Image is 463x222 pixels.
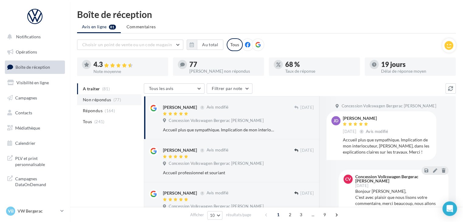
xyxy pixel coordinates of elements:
[189,61,259,68] div: 77
[18,208,58,214] p: VW Bergerac
[207,83,252,94] button: Filtrer par note
[320,210,330,220] span: 9
[355,184,368,188] span: [DATE]
[206,191,228,196] span: Avis modifié
[4,30,64,43] button: Notifications
[355,175,442,183] div: Concession Volkswagen Bergerac [PERSON_NAME]
[163,104,197,110] div: [PERSON_NAME]
[15,154,63,167] span: PLV et print personnalisable
[83,97,111,103] span: Non répondus
[190,212,204,218] span: Afficher
[4,92,66,104] a: Campagnes
[300,148,314,153] span: [DATE]
[163,170,274,176] div: Accueil professionnel et souriant
[163,147,197,153] div: [PERSON_NAME]
[366,129,388,134] span: Avis modifié
[227,38,243,51] div: Tous
[16,34,41,39] span: Notifications
[285,210,295,220] span: 2
[8,208,14,214] span: VB
[77,40,183,50] button: Choisir un point de vente ou un code magasin
[333,118,338,124] span: JD
[4,76,66,89] a: Visibilité en ligne
[93,61,163,68] div: 4.3
[127,24,156,29] span: Commentaires
[197,40,223,50] button: Au total
[15,95,37,100] span: Campagnes
[94,119,105,124] span: (241)
[15,175,63,188] span: Campagnes DataOnDemand
[169,204,263,209] span: Concession Volkswagen Bergerac [PERSON_NAME]
[4,106,66,119] a: Contacts
[300,105,314,110] span: [DATE]
[285,69,355,73] div: Taux de réponse
[345,176,351,182] span: CV
[16,49,37,54] span: Opérations
[206,105,228,110] span: Avis modifié
[15,140,35,146] span: Calendrier
[206,148,228,153] span: Avis modifié
[296,210,306,220] span: 3
[341,103,436,109] span: Concession Volkswagen Bergerac [PERSON_NAME]
[93,69,163,74] div: Note moyenne
[169,118,263,123] span: Concession Volkswagen Bergerac [PERSON_NAME]
[207,211,223,220] button: 10
[113,97,121,102] span: (77)
[189,69,259,73] div: [PERSON_NAME] non répondus
[5,205,65,217] a: VB VW Bergerac
[82,42,172,47] span: Choisir un point de vente ou un code magasin
[83,108,103,114] span: Répondus
[343,116,389,120] div: [PERSON_NAME]
[15,110,32,115] span: Contacts
[308,210,318,220] span: ...
[163,127,274,133] div: Accueil plus que sympathique. Implication de mon interlocuteur, [PERSON_NAME], dans les explicati...
[343,129,356,134] span: [DATE]
[343,137,431,155] div: Accueil plus que sympathique. Implication de mon interlocuteur, [PERSON_NAME], dans les explicati...
[210,213,215,218] span: 10
[300,191,314,196] span: [DATE]
[15,125,40,130] span: Médiathèque
[163,190,197,196] div: [PERSON_NAME]
[4,137,66,150] a: Calendrier
[285,61,355,68] div: 68 %
[144,83,204,94] button: Tous les avis
[381,69,451,73] div: Délai de réponse moyen
[169,161,263,166] span: Concession Volkswagen Bergerac [PERSON_NAME]
[226,212,251,218] span: résultats/page
[105,108,115,113] span: (164)
[187,40,223,50] button: Au total
[83,119,92,125] span: Tous
[16,80,49,85] span: Visibilité en ligne
[273,210,283,220] span: 1
[4,152,66,170] a: PLV et print personnalisable
[15,64,50,70] span: Boîte de réception
[149,86,174,91] span: Tous les avis
[4,172,66,190] a: Campagnes DataOnDemand
[4,61,66,74] a: Boîte de réception
[442,201,457,216] div: Open Intercom Messenger
[381,61,451,68] div: 19 jours
[4,122,66,134] a: Médiathèque
[4,46,66,58] a: Opérations
[77,10,456,19] div: Boîte de réception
